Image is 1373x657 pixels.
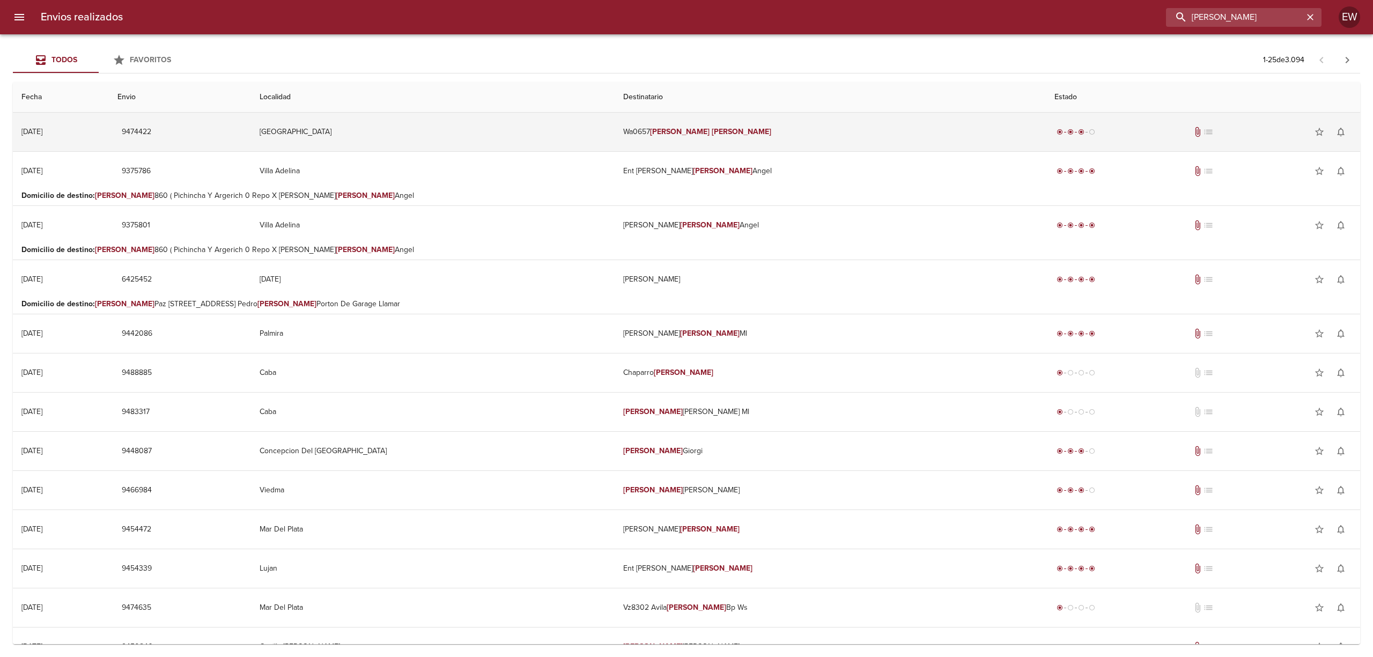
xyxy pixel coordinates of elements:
em: [PERSON_NAME] [336,245,395,254]
em: [PERSON_NAME] [95,191,154,200]
span: radio_button_checked [1057,276,1063,283]
span: No tiene pedido asociado [1203,485,1214,496]
button: 9454472 [117,520,156,540]
span: radio_button_checked [1057,644,1063,650]
span: radio_button_unchecked [1089,409,1095,415]
span: notifications_none [1335,446,1346,456]
p: 1 - 25 de 3.094 [1263,55,1304,65]
div: En viaje [1054,485,1097,496]
span: No tiene pedido asociado [1203,563,1214,574]
div: Generado [1054,407,1097,417]
div: En viaje [1054,446,1097,456]
span: radio_button_unchecked [1078,409,1084,415]
td: Mar Del Plata [251,510,615,549]
span: No tiene documentos adjuntos [1192,602,1203,613]
button: Activar notificaciones [1330,121,1352,143]
button: 9474635 [117,598,156,618]
td: Caba [251,393,615,431]
span: No tiene pedido asociado [1203,641,1214,652]
span: star_border [1314,524,1325,535]
span: radio_button_checked [1057,370,1063,376]
em: [PERSON_NAME] [95,299,154,308]
span: radio_button_checked [1089,168,1095,174]
span: Tiene documentos adjuntos [1192,220,1203,231]
div: EW [1339,6,1360,28]
span: No tiene pedido asociado [1203,166,1214,176]
button: Activar notificaciones [1330,479,1352,501]
em: [PERSON_NAME] [654,368,713,377]
span: radio_button_unchecked [1078,604,1084,611]
b: Domicilio de destino : [21,191,95,200]
th: Estado [1046,82,1360,113]
button: Agregar a favoritos [1309,362,1330,383]
span: radio_button_checked [1067,448,1074,454]
span: radio_button_unchecked [1089,487,1095,493]
span: 9448087 [122,445,152,458]
b: Domicilio de destino : [21,299,95,308]
span: radio_button_checked [1078,526,1084,533]
button: Activar notificaciones [1330,519,1352,540]
th: Fecha [13,82,109,113]
span: radio_button_checked [1089,644,1095,650]
button: Agregar a favoritos [1309,401,1330,423]
td: Viedma [251,471,615,510]
span: radio_button_checked [1078,644,1084,650]
span: No tiene pedido asociado [1203,524,1214,535]
span: notifications_none [1335,328,1346,339]
td: Caba [251,353,615,392]
td: [PERSON_NAME] Ml [615,314,1046,353]
button: 9450846 [117,637,157,657]
div: Entregado [1054,328,1097,339]
button: Agregar a favoritos [1309,519,1330,540]
span: radio_button_checked [1078,168,1084,174]
td: Villa Adelina [251,206,615,245]
span: radio_button_checked [1067,276,1074,283]
span: radio_button_unchecked [1078,370,1084,376]
span: radio_button_checked [1089,565,1095,572]
td: [PERSON_NAME] [615,510,1046,549]
span: star_border [1314,220,1325,231]
div: Entregado [1054,166,1097,176]
button: Agregar a favoritos [1309,597,1330,618]
td: Lujan [251,549,615,588]
span: notifications_none [1335,524,1346,535]
em: [PERSON_NAME] [650,127,710,136]
span: radio_button_checked [1078,330,1084,337]
em: [PERSON_NAME] [623,485,683,494]
p: 860 ( Pichincha Y Argerich 0 Repo X [PERSON_NAME] Angel [21,190,1352,201]
button: 9454339 [117,559,156,579]
span: radio_button_unchecked [1067,409,1074,415]
div: [DATE] [21,564,42,573]
span: notifications_none [1335,274,1346,285]
span: Tiene documentos adjuntos [1192,524,1203,535]
em: [PERSON_NAME] [680,525,740,534]
span: notifications_none [1335,166,1346,176]
span: radio_button_checked [1057,222,1063,228]
button: menu [6,4,32,30]
td: Ent [PERSON_NAME] Angel [615,152,1046,190]
button: Agregar a favoritos [1309,269,1330,290]
button: 9488885 [117,363,156,383]
span: No tiene pedido asociado [1203,367,1214,378]
span: star_border [1314,127,1325,137]
span: star_border [1314,446,1325,456]
span: Pagina siguiente [1334,47,1360,73]
div: En viaje [1054,127,1097,137]
span: notifications_none [1335,641,1346,652]
span: 9483317 [122,405,150,419]
span: 9442086 [122,327,152,341]
span: radio_button_checked [1057,487,1063,493]
td: [PERSON_NAME] [615,260,1046,299]
th: Envio [109,82,251,113]
div: [DATE] [21,368,42,377]
span: Pagina anterior [1309,54,1334,65]
div: [DATE] [21,329,42,338]
span: 9454339 [122,562,152,575]
button: Agregar a favoritos [1309,323,1330,344]
em: [PERSON_NAME] [693,166,752,175]
span: Todos [51,55,77,64]
em: [PERSON_NAME] [95,245,154,254]
button: Agregar a favoritos [1309,215,1330,236]
td: Giorgi [615,432,1046,470]
span: star_border [1314,166,1325,176]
